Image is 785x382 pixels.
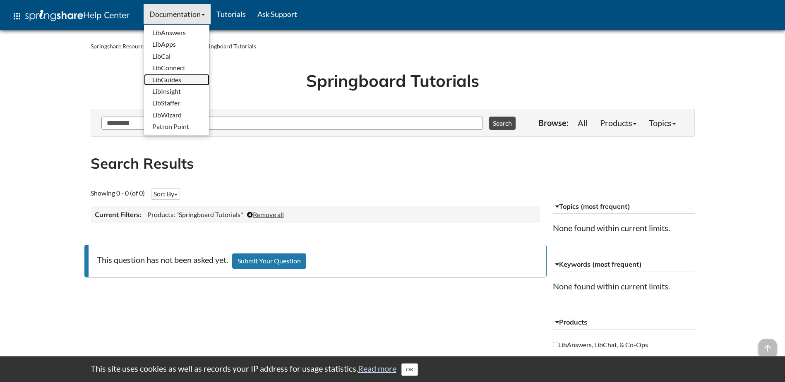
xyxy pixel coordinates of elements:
[401,363,418,376] button: Close
[538,117,569,129] p: Browse:
[144,62,209,74] a: LibConnect
[91,189,145,197] span: Showing 0 - 0 (of 0)
[151,188,180,200] button: Sort By
[571,115,594,131] a: All
[553,222,695,234] li: None found within current limits.
[759,339,777,357] span: arrow_upward
[144,4,211,24] a: Documentation
[144,50,209,62] a: LibCal
[12,11,22,21] span: apps
[144,97,209,109] a: LibStaffer
[176,210,243,218] span: "Springboard Tutorials"
[83,10,130,20] span: Help Center
[144,38,209,50] a: LibApps
[553,342,558,347] input: LibAnswers, LibChat, & Co-Ops
[144,109,209,121] a: LibWizard
[25,10,83,21] img: Springshare
[147,210,175,218] span: Products:
[247,210,284,218] a: Remove all
[97,69,689,92] h1: Springboard Tutorials
[553,280,695,292] li: None found within current limits.
[594,115,643,131] a: Products
[95,210,141,219] h3: Current Filters
[252,4,303,24] a: Ask Support
[489,117,516,130] button: Search
[553,315,695,330] button: Products
[144,74,209,86] a: LibGuides
[553,199,695,214] button: Topics (most frequent)
[82,363,703,376] div: This site uses cookies as well as records your IP address for usage statistics.
[553,257,695,272] button: Keywords (most frequent)
[144,121,209,132] a: Patron Point
[91,153,695,174] h2: Search Results
[759,340,777,350] a: arrow_upward
[200,43,256,50] a: Springboard Tutorials
[144,27,209,38] a: LibAnswers
[643,115,682,131] a: Topics
[6,4,135,29] a: apps Help Center
[358,363,396,373] a: Read more
[144,86,209,97] a: LibInsight
[84,245,547,277] p: This question has not been asked yet.
[232,253,306,269] a: Submit Your Question
[211,4,252,24] a: Tutorials
[553,340,648,349] label: LibAnswers, LibChat, & Co-Ops
[91,43,149,50] a: Springshare Resources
